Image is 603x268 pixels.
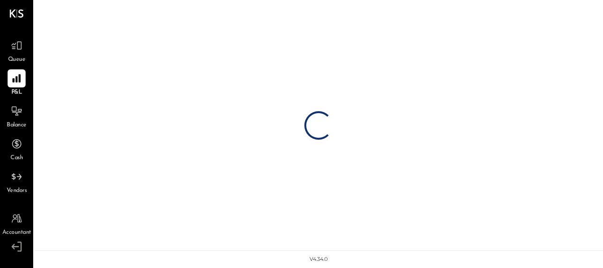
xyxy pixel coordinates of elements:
[0,210,33,237] a: Accountant
[0,69,33,97] a: P&L
[7,187,27,195] span: Vendors
[310,256,328,263] div: v 4.34.0
[0,37,33,64] a: Queue
[10,154,23,163] span: Cash
[0,135,33,163] a: Cash
[2,229,31,237] span: Accountant
[0,168,33,195] a: Vendors
[0,102,33,130] a: Balance
[11,88,22,97] span: P&L
[8,56,26,64] span: Queue
[7,121,27,130] span: Balance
